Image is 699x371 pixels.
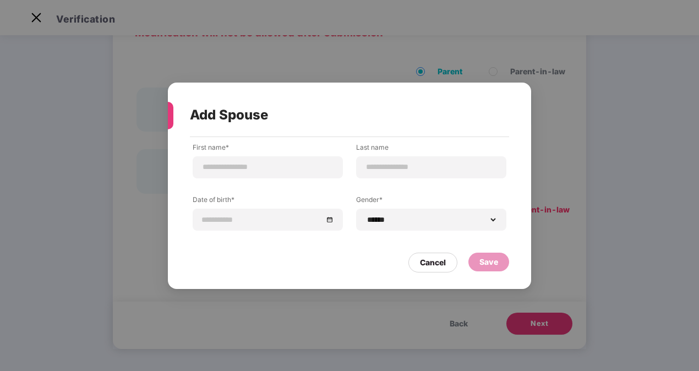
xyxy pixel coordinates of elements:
div: Add Spouse [190,94,483,137]
div: Cancel [420,256,446,268]
label: Date of birth* [193,194,343,208]
label: Gender* [356,194,506,208]
div: Save [479,255,498,268]
label: Last name [356,142,506,156]
label: First name* [193,142,343,156]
